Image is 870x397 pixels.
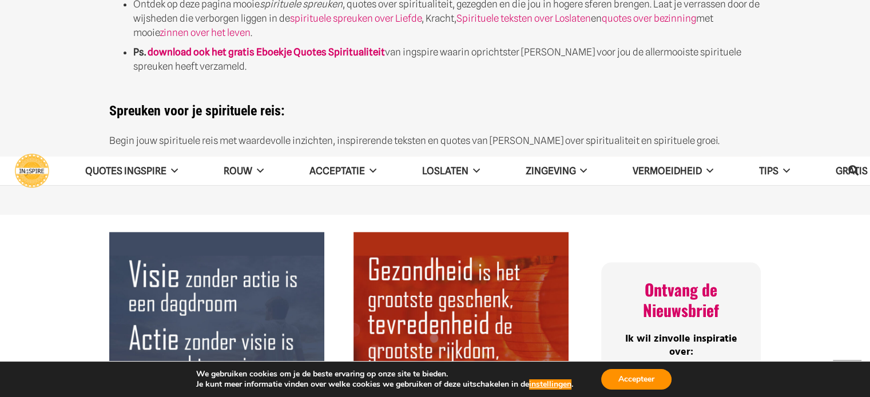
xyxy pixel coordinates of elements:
a: quotes over bezinning [602,13,696,24]
strong: Spreuken voor je spirituele reis: [109,103,285,119]
a: zinnen over het leven [160,27,251,38]
span: TIPS [759,165,778,177]
a: Terug naar top [833,360,861,388]
strong: Ps. [133,46,146,58]
span: Ik wil zinvolle inspiratie over: [625,331,737,360]
span: Zingeving [525,165,575,177]
li: van ingspire waarin oprichtster [PERSON_NAME] voor jou de allermooiste spirituele spreuken heeft ... [133,45,761,74]
a: QUOTES INGSPIRE [62,157,201,186]
button: Accepteer [601,369,672,390]
span: Acceptatie [309,165,365,177]
p: We gebruiken cookies om je de beste ervaring op onze site te bieden. [196,369,573,379]
a: Citaat – Gezondheid is het grootste geschenk, tevredenheid de grootste rijkdom, trouw de beste re... [353,233,569,244]
a: Spreuk – Visie zonder actie is een dagdroom. Actie zonder visie is een nachtmerrie. [109,233,324,244]
a: download ook het gratis Eboekje Quotes Spiritualiteit [148,46,385,58]
a: Ingspire - het zingevingsplatform met de mooiste spreuken en gouden inzichten over het leven [15,154,49,188]
span: Loslaten [422,165,468,177]
a: Zingeving [502,157,610,186]
span: GRATIS [836,165,868,177]
a: spirituele spreuken over Liefde [290,13,422,24]
span: Ontvang de Nieuwsbrief [643,278,719,322]
p: Begin jouw spirituele reis met waardevolle inzichten, inspirerende teksten en quotes van [PERSON_... [109,134,761,148]
span: ROUW [224,165,252,177]
a: Spirituele teksten over Loslaten [456,13,591,24]
a: Loslaten [399,157,503,186]
p: Je kunt meer informatie vinden over welke cookies we gebruiken of deze uitschakelen in de . [196,379,573,390]
button: instellingen [529,379,571,390]
a: Acceptatie [287,157,399,186]
span: VERMOEIDHEID [633,165,702,177]
a: TIPS [736,157,813,186]
a: ROUW [201,157,287,186]
span: QUOTES INGSPIRE [85,165,166,177]
a: Zoeken [842,157,865,185]
a: VERMOEIDHEID [610,157,736,186]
